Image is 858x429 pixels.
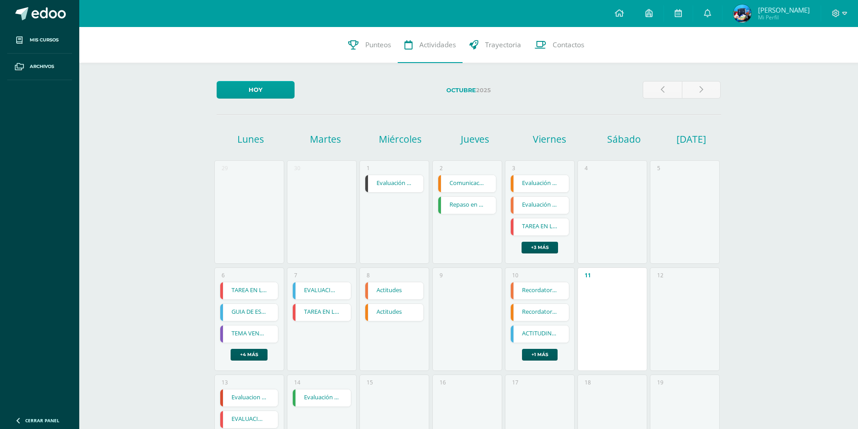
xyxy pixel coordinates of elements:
div: TAREA EN LIBRO DE TEXTO | Tarea [292,303,351,321]
div: 19 [657,379,663,386]
a: TAREA EN LIBRO DE TEXTO [220,282,278,299]
div: 4 [585,164,588,172]
span: [PERSON_NAME] [758,5,810,14]
span: Contactos [553,40,584,50]
div: Evaluación final | Tarea [510,196,569,214]
a: EVALUACIÓN FINAL [220,411,278,428]
div: TAREA EN LIBRO DE TEXTO | Tarea [220,282,279,300]
div: 14 [294,379,300,386]
div: 30 [294,164,300,172]
a: Punteos [341,27,398,63]
a: Evaluación final [511,197,569,214]
div: GUIA DE ESTUDIO 3 | Tarea [220,303,279,321]
a: +4 más [231,349,268,361]
span: Archivos [30,63,54,70]
div: 17 [512,379,518,386]
div: Recordatorio Evaluación Final | Tarea [510,303,569,321]
div: 11 [585,271,591,279]
h1: Sábado [588,133,660,145]
h1: Jueves [439,133,511,145]
a: Archivos [7,54,72,80]
div: 6 [222,271,225,279]
div: Repaso en clase | Tarea [438,196,497,214]
div: 12 [657,271,663,279]
div: Evaluación final | Tarea [292,389,351,407]
label: 2025 [302,81,636,99]
a: +1 más [522,349,558,361]
span: Mis cursos [30,36,59,44]
div: Comunicación de América | Tarea [438,175,497,193]
a: Contactos [528,27,591,63]
a: EVALUACION FINAL [293,282,351,299]
div: Actitudes | Tarea [365,282,424,300]
a: Recordatorio Evaluación Final [511,304,569,321]
a: Evaluación IV [365,175,423,192]
div: Evaluación IV | Tarea [365,175,424,193]
a: Actividades [398,27,463,63]
div: ACTITUDINAL | Tarea [510,325,569,343]
strong: Octubre [446,87,476,94]
div: Actitudes | Tarea [365,303,424,321]
div: TEMA VENDER Y NEGOCIAR | Tarea [220,325,279,343]
div: Recordatorio Evaluación Final | Tarea [510,282,569,300]
a: Repaso en clase [438,197,496,214]
span: Mi Perfil [758,14,810,21]
h1: Miércoles [364,133,436,145]
a: Trayectoria [463,27,528,63]
a: +3 más [522,242,558,253]
div: 8 [367,271,370,279]
span: Actividades [419,40,456,50]
span: Punteos [365,40,391,50]
div: Evaluacion Final | Examen [220,389,279,407]
div: 3 [512,164,515,172]
div: 16 [440,379,446,386]
span: Trayectoria [485,40,521,50]
a: Hoy [217,81,295,99]
h1: Martes [290,133,362,145]
a: Evaluacion Final [220,389,278,406]
a: TAREA EN LIBRO DE TEXTO [293,304,351,321]
div: TAREA EN LIBRO DE TEXTO | Tarea [510,218,569,236]
div: 29 [222,164,228,172]
h1: [DATE] [676,133,688,145]
img: d439fe9a19e8a77d6f0546b000a980b9.png [733,5,751,23]
a: Actitudes [365,282,423,299]
a: Comunicación de América [438,175,496,192]
a: Evaluación final [293,389,351,406]
div: 2 [440,164,443,172]
a: Evaluación final [511,175,569,192]
div: Evaluación final | Tarea [510,175,569,193]
a: TAREA EN LIBRO DE TEXTO [511,218,569,235]
h1: Lunes [215,133,287,145]
a: Mis cursos [7,27,72,54]
div: 9 [440,271,443,279]
div: 10 [512,271,518,279]
div: 1 [367,164,370,172]
h1: Viernes [513,133,586,145]
div: 13 [222,379,228,386]
div: 15 [367,379,373,386]
span: Cerrar panel [25,417,59,424]
div: 7 [294,271,297,279]
a: Recordatorio Evaluación Final [511,282,569,299]
div: EVALUACIÓN FINAL | Tarea [220,411,279,429]
a: GUIA DE ESTUDIO 3 [220,304,278,321]
div: EVALUACION FINAL | Examen [292,282,351,300]
a: TEMA VENDER Y NEGOCIAR [220,325,278,343]
a: Actitudes [365,304,423,321]
div: 18 [585,379,591,386]
div: 5 [657,164,660,172]
a: ACTITUDINAL [511,325,569,343]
